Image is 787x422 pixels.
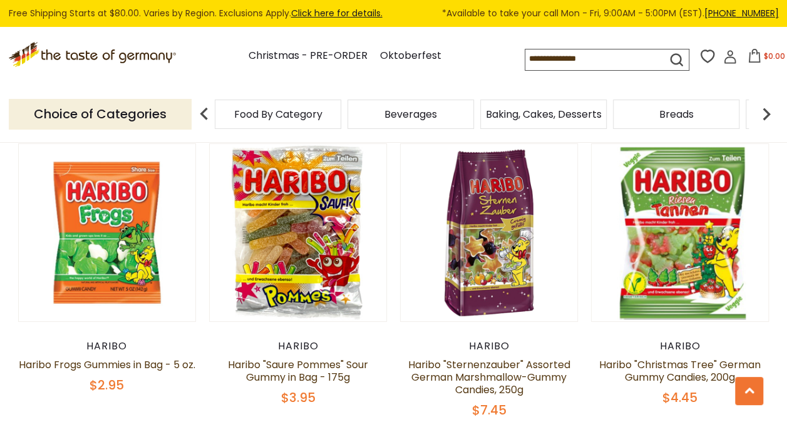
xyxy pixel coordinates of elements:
[249,48,368,64] a: Christmas - PRE-ORDER
[19,358,195,372] a: Haribo Frogs Gummies in Bag - 5 oz.
[384,110,437,119] a: Beverages
[380,48,441,64] a: Oktoberfest
[18,340,197,353] div: Haribo
[401,144,578,321] img: Haribo
[400,340,579,353] div: Haribo
[234,110,322,119] a: Food By Category
[754,101,779,126] img: next arrow
[764,51,785,61] span: $0.00
[209,340,388,353] div: Haribo
[592,144,769,321] img: Haribo
[599,358,761,384] a: Haribo "Christmas Tree" German Gummy Candies, 200g
[228,358,368,384] a: Haribo "Saure Pommes" Sour Gummy in Bag - 175g
[9,99,192,130] p: Choice of Categories
[659,110,694,119] a: Breads
[192,101,217,126] img: previous arrow
[280,389,315,406] span: $3.95
[662,389,697,406] span: $4.45
[591,340,769,353] div: Haribo
[408,358,570,397] a: Haribo "Sternenzauber" Assorted German Marshmallow-Gummy Candies, 250g
[472,401,507,419] span: $7.45
[442,6,779,21] span: *Available to take your call Mon - Fri, 9:00AM - 5:00PM (EST).
[210,144,387,321] img: Haribo
[704,7,779,19] a: [PHONE_NUMBER]
[19,144,196,321] img: Haribo
[9,6,779,21] div: Free Shipping Starts at $80.00. Varies by Region. Exclusions Apply.
[486,110,602,119] a: Baking, Cakes, Desserts
[291,7,383,19] a: Click here for details.
[90,376,124,394] span: $2.95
